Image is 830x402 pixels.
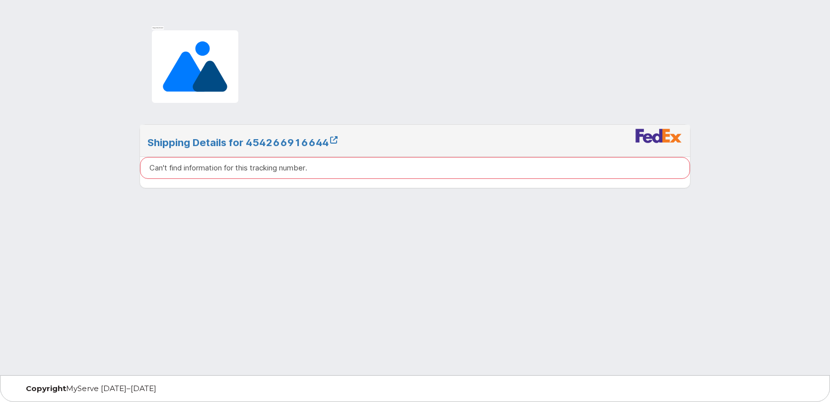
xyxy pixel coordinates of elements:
img: fedex-bc01427081be8802e1fb5a1adb1132915e58a0589d7a9405a0dcbe1127be6add.png [635,128,683,143]
div: MyServe [DATE]–[DATE] [18,385,283,393]
strong: Copyright [26,384,66,393]
img: Image placeholder [147,26,243,107]
a: Shipping Details for 454266916644 [147,137,338,149]
p: Can't find information for this tracking number. [149,162,307,173]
